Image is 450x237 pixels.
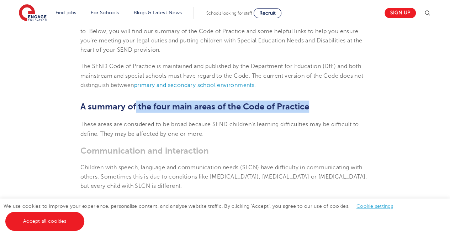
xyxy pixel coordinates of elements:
[206,11,252,16] span: Schools looking for staff
[80,102,309,112] span: A summary of the four main areas of the Code of Practice
[80,8,370,55] p: The SEND Code of Practice contains details of the legal requirements that education professionals...
[134,10,182,15] a: Blogs & Latest News
[385,8,416,18] a: Sign up
[134,82,254,88] a: primary and secondary school environments
[91,10,119,15] a: For Schools
[259,10,276,16] span: Recruit
[254,8,281,18] a: Recruit
[4,203,400,224] span: We use cookies to improve your experience, personalise content, and analyse website traffic. By c...
[55,10,76,15] a: Find jobs
[80,62,370,90] p: The SEND Code of Practice is maintained and published by the Department for Education (DfE) and b...
[80,146,209,156] span: Communication and interaction
[19,4,47,22] img: Engage Education
[356,203,393,209] a: Cookie settings
[80,121,359,137] span: These areas are considered to be broad because SEND children’s learning difficulties may be diffi...
[5,212,84,231] a: Accept all cookies
[80,164,367,190] span: Children with speech, language and communication needs (SLCN) have difficulty in communicating wi...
